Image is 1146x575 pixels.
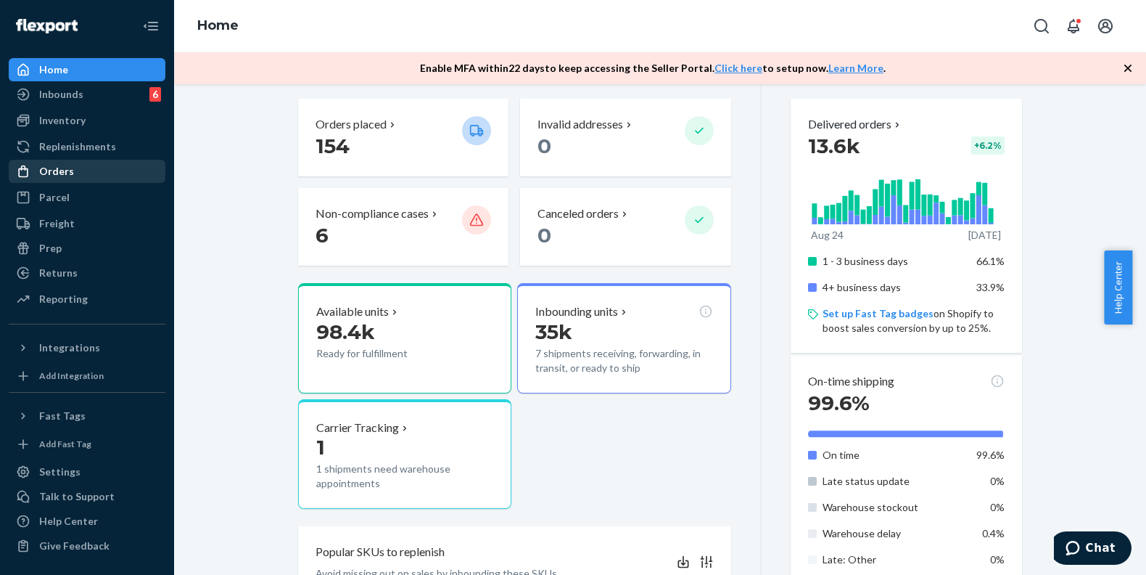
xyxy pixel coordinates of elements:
a: Settings [9,460,165,484]
span: 0% [990,475,1005,487]
p: Orders placed [316,116,387,133]
div: Talk to Support [39,489,115,504]
button: Open account menu [1091,12,1120,41]
span: 99.6% [976,449,1005,461]
button: Open Search Box [1027,12,1056,41]
a: Inventory [9,109,165,132]
p: 1 shipments need warehouse appointments [316,462,493,491]
button: Open notifications [1059,12,1088,41]
a: Add Integration [9,365,165,386]
span: 6 [316,223,329,248]
a: Help Center [9,510,165,533]
span: 0% [990,501,1005,513]
a: Prep [9,237,165,260]
p: Available units [316,303,389,320]
span: 66.1% [976,255,1005,267]
span: 154 [316,134,350,158]
div: Add Fast Tag [39,438,91,450]
p: 1 - 3 business days [823,254,965,269]
a: Click here [714,62,762,74]
button: Fast Tags [9,404,165,428]
button: Integrations [9,336,165,359]
button: Close Navigation [136,12,165,41]
a: Replenishments [9,135,165,158]
span: 0 [537,223,551,248]
p: On time [823,448,965,462]
div: Home [39,62,68,77]
button: Inbounding units35k7 shipments receiving, forwarding, in transit, or ready to ship [517,283,730,393]
div: Give Feedback [39,539,110,553]
a: Set up Fast Tag badges [823,307,933,319]
button: Delivered orders [808,116,903,133]
div: Settings [39,465,81,479]
div: Add Integration [39,370,104,382]
span: 0.4% [982,527,1005,539]
button: Talk to Support [9,485,165,508]
a: Home [9,58,165,81]
button: Non-compliance cases 6 [298,188,508,266]
p: [DATE] [968,228,1001,242]
p: Popular SKUs to replenish [316,544,445,560]
div: Freight [39,216,75,231]
div: Prep [39,241,62,256]
a: Reporting [9,287,165,311]
button: Available units98.4kReady for fulfillment [298,283,511,393]
button: Carrier Tracking11 shipments need warehouse appointments [298,399,511,510]
span: 0 [537,134,551,158]
div: Reporting [39,292,88,306]
div: Inbounds [39,87,83,102]
p: Enable MFA within 22 days to keep accessing the Seller Portal. to setup now. . [420,61,886,76]
button: Orders placed 154 [298,99,508,176]
div: Integrations [39,340,100,355]
p: On-time shipping [808,373,894,390]
div: 6 [149,87,161,102]
span: 0% [990,553,1005,566]
p: 4+ business days [823,280,965,295]
button: Canceled orders 0 [520,188,730,266]
a: Parcel [9,186,165,209]
div: Fast Tags [39,409,86,423]
a: Orders [9,160,165,183]
a: Home [197,17,239,33]
span: 98.4k [316,319,375,344]
span: 13.6k [808,134,860,158]
span: 1 [316,435,325,460]
p: Ready for fulfillment [316,346,450,361]
a: Freight [9,212,165,235]
p: Canceled orders [537,205,619,222]
span: 99.6% [808,391,870,415]
div: Returns [39,266,78,280]
a: Returns [9,261,165,285]
div: + 6.2 % [971,136,1005,155]
div: Inventory [39,113,86,128]
p: Warehouse stockout [823,500,965,515]
iframe: Opens a widget where you can chat to one of our agents [1054,531,1131,568]
p: 7 shipments receiving, forwarding, in transit, or ready to ship [535,346,712,375]
div: Orders [39,164,74,179]
p: Late status update [823,474,965,489]
p: Late: Other [823,552,965,567]
span: 35k [535,319,572,344]
img: Flexport logo [16,19,78,33]
p: Carrier Tracking [316,420,399,436]
div: Replenishments [39,139,116,154]
button: Invalid addresses 0 [520,99,730,176]
button: Give Feedback [9,534,165,558]
p: Aug 24 [811,228,844,242]
a: Add Fast Tag [9,433,165,454]
a: Inbounds6 [9,83,165,106]
span: 33.9% [976,281,1005,293]
p: Inbounding units [535,303,618,320]
div: Help Center [39,514,98,529]
a: Learn More [828,62,883,74]
p: Non-compliance cases [316,205,429,222]
ol: breadcrumbs [186,5,250,47]
p: on Shopify to boost sales conversion by up to 25%. [823,306,1005,335]
button: Help Center [1104,250,1132,325]
p: Invalid addresses [537,116,623,133]
p: Warehouse delay [823,526,965,541]
div: Parcel [39,190,70,205]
